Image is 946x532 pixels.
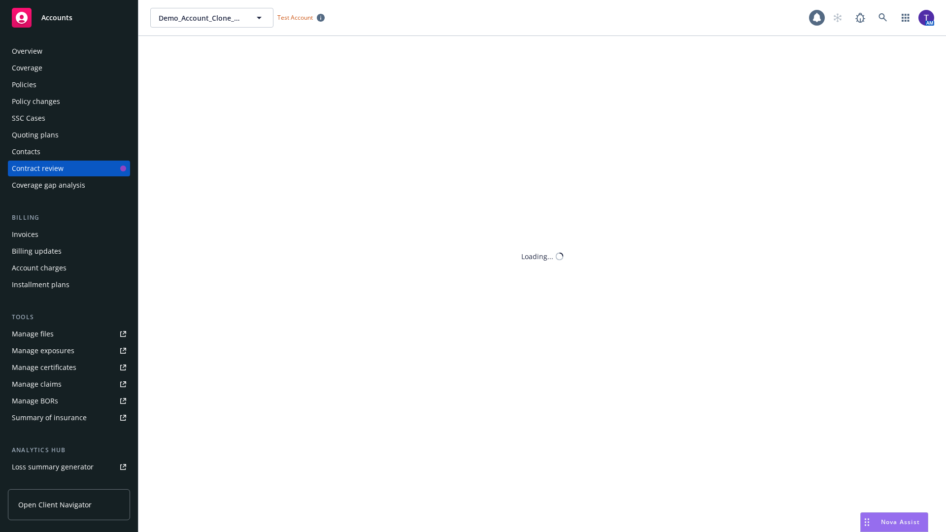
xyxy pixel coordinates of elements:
a: Accounts [8,4,130,32]
div: Manage exposures [12,343,74,359]
a: SSC Cases [8,110,130,126]
a: Switch app [896,8,915,28]
a: Summary of insurance [8,410,130,426]
div: Quoting plans [12,127,59,143]
div: Account charges [12,260,67,276]
a: Overview [8,43,130,59]
a: Policy changes [8,94,130,109]
a: Manage claims [8,376,130,392]
a: Manage exposures [8,343,130,359]
div: Policy changes [12,94,60,109]
div: Summary of insurance [12,410,87,426]
a: Invoices [8,227,130,242]
div: Tools [8,312,130,322]
div: Loss summary generator [12,459,94,475]
a: Start snowing [828,8,847,28]
a: Policies [8,77,130,93]
div: Drag to move [861,513,873,532]
div: Coverage [12,60,42,76]
a: Manage files [8,326,130,342]
span: Test Account [273,12,329,23]
a: Quoting plans [8,127,130,143]
a: Coverage [8,60,130,76]
div: Manage claims [12,376,62,392]
img: photo [918,10,934,26]
a: Contacts [8,144,130,160]
div: Billing updates [12,243,62,259]
button: Demo_Account_Clone_QA_CR_Tests_Demo [150,8,273,28]
button: Nova Assist [860,512,928,532]
div: Contacts [12,144,40,160]
a: Coverage gap analysis [8,177,130,193]
span: Accounts [41,14,72,22]
div: Billing [8,213,130,223]
a: Account charges [8,260,130,276]
a: Search [873,8,893,28]
span: Open Client Navigator [18,499,92,510]
div: Manage files [12,326,54,342]
a: Loss summary generator [8,459,130,475]
a: Contract review [8,161,130,176]
a: Manage BORs [8,393,130,409]
div: Manage BORs [12,393,58,409]
div: SSC Cases [12,110,45,126]
div: Manage certificates [12,360,76,375]
div: Invoices [12,227,38,242]
div: Coverage gap analysis [12,177,85,193]
div: Analytics hub [8,445,130,455]
div: Loading... [521,251,553,262]
a: Billing updates [8,243,130,259]
a: Manage certificates [8,360,130,375]
a: Report a Bug [850,8,870,28]
span: Nova Assist [881,518,920,526]
span: Test Account [277,13,313,22]
span: Demo_Account_Clone_QA_CR_Tests_Demo [159,13,244,23]
div: Contract review [12,161,64,176]
a: Installment plans [8,277,130,293]
div: Policies [12,77,36,93]
div: Installment plans [12,277,69,293]
div: Overview [12,43,42,59]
